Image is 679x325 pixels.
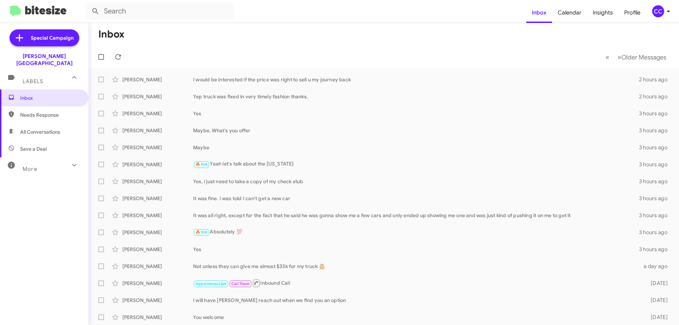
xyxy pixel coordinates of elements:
[639,280,673,287] div: [DATE]
[193,110,639,117] div: Yes
[193,178,639,185] div: Yes, i just need to take a copy of my check stub
[122,76,193,83] div: [PERSON_NAME]
[605,53,609,62] span: «
[587,2,619,23] a: Insights
[122,93,193,100] div: [PERSON_NAME]
[193,93,639,100] div: Yep truck was fixed in very timely fashion thanks.
[20,145,47,152] span: Save a Deal
[122,280,193,287] div: [PERSON_NAME]
[639,110,673,117] div: 3 hours ago
[20,94,80,101] span: Inbox
[122,195,193,202] div: [PERSON_NAME]
[122,314,193,321] div: [PERSON_NAME]
[526,2,552,23] a: Inbox
[639,76,673,83] div: 2 hours ago
[122,110,193,117] div: [PERSON_NAME]
[122,297,193,304] div: [PERSON_NAME]
[20,128,60,135] span: All Conversations
[613,50,671,64] button: Next
[639,93,673,100] div: 2 hours ago
[196,230,208,234] span: 🔥 Hot
[20,111,80,118] span: Needs Response
[639,127,673,134] div: 3 hours ago
[122,212,193,219] div: [PERSON_NAME]
[639,161,673,168] div: 3 hours ago
[31,34,74,41] span: Special Campaign
[196,282,227,286] span: Appointment Set
[619,2,646,23] a: Profile
[193,228,639,236] div: Absolutely 💯
[639,178,673,185] div: 3 hours ago
[193,263,639,270] div: Not unless they can give me almost $33k for my truck 🤷🏼
[196,162,208,167] span: 🔥 Hot
[193,212,639,219] div: It was all right, except for the fact that he said he was gonna show me a few cars and only ended...
[639,246,673,253] div: 3 hours ago
[639,195,673,202] div: 3 hours ago
[122,144,193,151] div: [PERSON_NAME]
[639,314,673,321] div: [DATE]
[193,195,639,202] div: It was fine. I was told I can't get a new car
[617,53,621,62] span: »
[639,212,673,219] div: 3 hours ago
[10,29,79,46] a: Special Campaign
[122,127,193,134] div: [PERSON_NAME]
[23,166,37,172] span: More
[122,263,193,270] div: [PERSON_NAME]
[639,229,673,236] div: 3 hours ago
[193,246,639,253] div: Yes
[231,282,250,286] span: Call Them
[122,161,193,168] div: [PERSON_NAME]
[621,53,666,61] span: Older Messages
[193,127,639,134] div: Maybe. What's you offer
[652,5,664,17] div: CC
[193,297,639,304] div: I will have [PERSON_NAME] reach out when we find you an option
[98,29,124,40] h1: Inbox
[193,76,639,83] div: I would be interested if the price was right to sell u my journey back
[122,229,193,236] div: [PERSON_NAME]
[23,78,43,85] span: Labels
[639,144,673,151] div: 3 hours ago
[646,5,671,17] button: CC
[601,50,614,64] button: Previous
[193,279,639,288] div: Inbound Call
[552,2,587,23] a: Calendar
[639,263,673,270] div: a day ago
[193,144,639,151] div: Maybe
[639,297,673,304] div: [DATE]
[122,178,193,185] div: [PERSON_NAME]
[602,50,671,64] nav: Page navigation example
[122,246,193,253] div: [PERSON_NAME]
[86,3,234,20] input: Search
[193,160,639,168] div: Yeah let's talk about the [US_STATE]
[193,314,639,321] div: You welcome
